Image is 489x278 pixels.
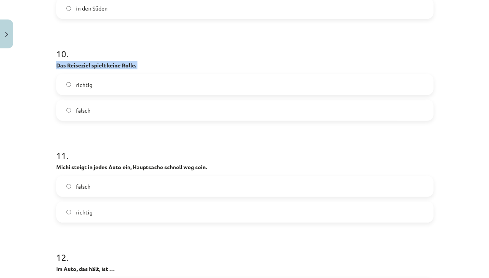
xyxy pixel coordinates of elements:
[66,108,71,113] input: falsch
[56,265,115,272] strong: Im Auto, das hält, ist …
[76,208,92,216] span: richtig
[66,209,71,214] input: richtig
[56,34,433,58] h1: 10 .
[76,106,90,114] span: falsch
[5,32,8,37] img: icon-close-lesson-0947bae3869378f0d4975bcd49f059093ad1ed9edebbc8119c70593378902aed.svg
[56,238,433,262] h1: 12 .
[66,6,71,11] input: in den Süden
[76,4,107,12] span: in den Süden
[56,136,433,160] h1: 11 .
[76,80,92,89] span: richtig
[76,182,90,190] span: falsch
[56,61,136,68] strong: Das Reiseziel spielt keine Rolle.
[66,184,71,189] input: falsch
[56,163,207,170] strong: Michi steigt in jedes Auto ein, Hauptsache schnell weg sein.
[66,82,71,87] input: richtig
